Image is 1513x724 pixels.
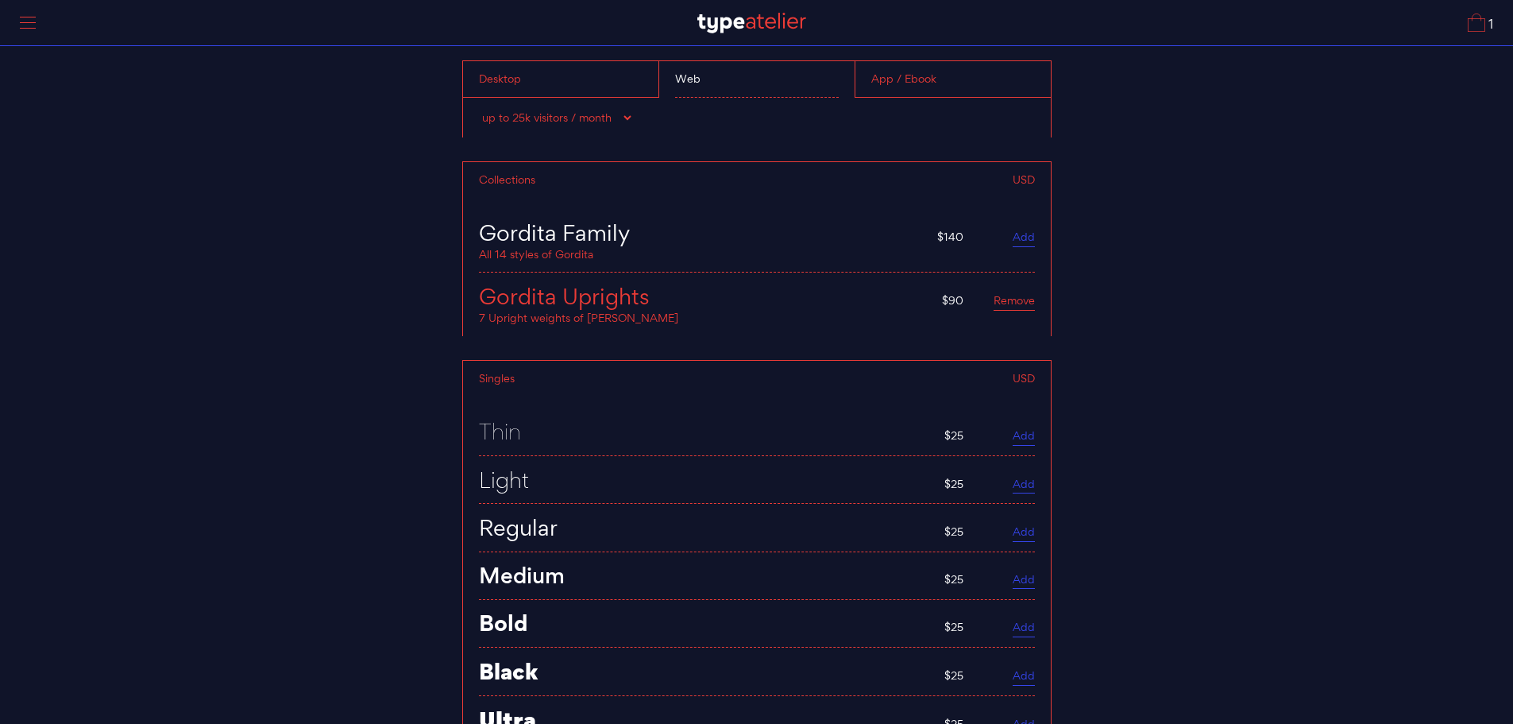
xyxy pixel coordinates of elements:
span: $90 [942,293,963,308]
span: 1 [1485,18,1493,32]
img: Cart_Icon.svg [1468,14,1485,32]
div: Gordita Uprights [479,285,926,308]
span: $25 [944,477,963,491]
div: Collections [479,174,774,186]
span: $140 [937,230,963,244]
div: Singles [479,373,764,385]
span: $25 [944,572,963,587]
a: Add [1013,525,1035,542]
div: Light [479,468,928,491]
a: Add [1013,230,1035,247]
div: 7 Upright weights of [PERSON_NAME] [479,308,926,324]
a: Add [1013,620,1035,637]
div: Bold [479,612,928,635]
span: $25 [944,428,963,443]
div: Black [479,660,928,683]
div: Desktop [463,61,658,98]
img: TA_Logo.svg [697,13,806,33]
a: 1 [1468,14,1493,32]
div: Regular [479,516,928,539]
a: Add [1013,668,1035,686]
a: Remove [994,293,1035,311]
div: Thin [479,420,928,443]
div: Medium [479,564,928,587]
span: $25 [944,620,963,634]
div: App / Ebook [855,61,1051,98]
div: USD [763,373,1035,385]
a: Add [1013,428,1035,446]
div: All 14 styles of Gordita [479,245,921,261]
div: USD [774,174,1035,186]
span: $25 [944,668,963,683]
a: Add [1013,572,1035,590]
div: Web [658,61,855,98]
div: Gordita Family [479,221,921,244]
a: Add [1013,477,1035,494]
span: $25 [944,525,963,539]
